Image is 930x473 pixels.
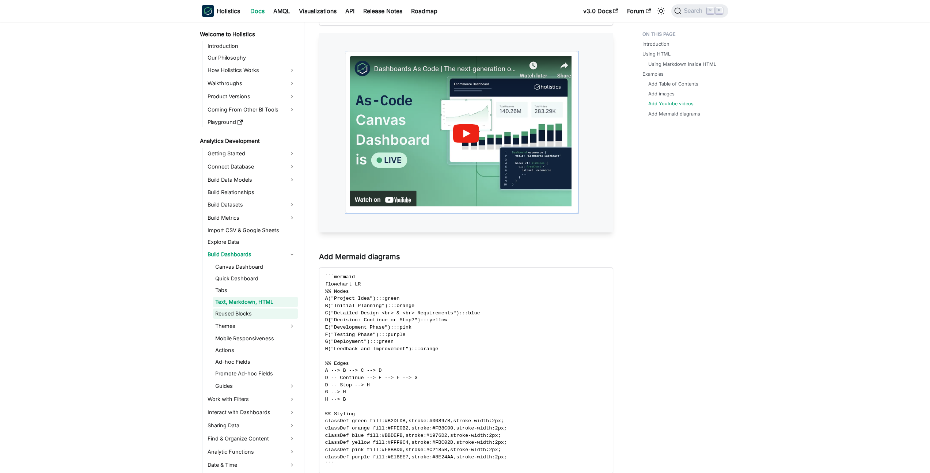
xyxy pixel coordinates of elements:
[205,161,298,173] a: Connect Database
[325,274,334,280] span: ```
[205,433,298,444] a: Find & Organize Content
[213,357,298,367] a: Ad-hoc Fields
[205,104,298,116] a: Coming From Other BI Tools
[205,148,298,159] a: Getting Started
[205,393,298,405] a: Work with Filters
[205,249,298,260] a: Build Dashboards
[648,80,698,87] a: Add Table of Contents
[213,380,298,392] a: Guides
[205,41,298,51] a: Introduction
[205,406,298,418] a: Interact with Dashboards
[319,252,613,261] h3: Add Mermaid diagrams
[707,7,714,14] kbd: ⌘
[213,320,298,332] a: Themes
[325,361,349,366] span: %% Edges
[205,187,298,197] a: Build Relationships
[325,303,415,309] span: B("Initial Planning"):::orange
[205,117,298,127] a: Playground
[325,289,349,294] span: %% Nodes
[325,447,501,453] span: classDef pink fill:#F8BBD0,stroke:#C2185B,stroke-width:2px;
[205,91,298,102] a: Product Versions
[213,297,298,307] a: Text, Markdown, HTML
[325,454,507,460] span: classDef purple fill:#E1BEE7,stroke:#8E24AA,stroke-width:2px;
[325,389,346,395] span: G --> H
[198,136,298,146] a: Analytics Development
[319,33,613,232] img: reporting-text-block-add-videos
[325,368,382,373] span: A --> B --> C --> D
[715,7,723,14] kbd: K
[642,41,669,48] a: Introduction
[648,61,716,68] a: Using Markdown inside HTML
[195,22,304,473] nav: Docs sidebar
[655,5,667,17] button: Switch between dark and light mode (currently light mode)
[623,5,655,17] a: Forum
[671,4,728,18] button: Search (Command+K)
[325,418,504,424] span: classDef green fill:#B2DFDB,stroke:#00897B,stroke-width:2px;
[213,345,298,355] a: Actions
[325,296,400,301] span: A("Project Idea"):::green
[325,325,412,330] span: E("Development Phase"):::pink
[325,310,480,316] span: C("Detailed Design <br> & <br> Requirements"):::blue
[205,212,298,224] a: Build Metrics
[213,368,298,379] a: Promote Ad-hoc Fields
[325,317,447,323] span: D{"Decision: Continue or Stop?"}:::yellow
[213,262,298,272] a: Canvas Dashboard
[648,100,694,107] a: Add Youtube videos
[325,425,507,431] span: classDef orange fill:#FFE0B2,stroke:#FB8C00,stroke-width:2px;
[359,5,407,17] a: Release Notes
[325,375,418,381] span: D -- Continue --> E --> F --> G
[325,411,355,417] span: %% Styling
[205,237,298,247] a: Explore Data
[205,446,298,458] a: Analytic Functions
[213,273,298,284] a: Quick Dashboard
[325,346,439,352] span: H("Feedback and Improvement"):::orange
[325,382,370,388] span: D -- Stop --> H
[205,199,298,211] a: Build Datasets
[325,440,507,445] span: classDef yellow fill:#FFF9C4,stroke:#FBC02D,stroke-width:2px;
[642,50,671,57] a: Using HTML
[295,5,341,17] a: Visualizations
[213,333,298,344] a: Mobile Responsiveness
[205,420,298,431] a: Sharing Data
[198,29,298,39] a: Welcome to Holistics
[246,5,269,17] a: Docs
[213,309,298,319] a: Reused Blocks
[682,8,707,14] span: Search
[648,90,675,97] a: Add images
[325,433,501,438] span: classDef blue fill:#BBDEFB,stroke:#1976D2,stroke-width:2px;
[325,397,346,402] span: H --> B
[579,5,623,17] a: v3.0 Docs
[213,285,298,295] a: Tabs
[205,459,298,471] a: Date & Time
[269,5,295,17] a: AMQL
[205,64,298,76] a: How Holistics Works
[325,332,406,337] span: F("Testing Phase"):::purple
[205,53,298,63] a: Our Philosophy
[325,339,394,344] span: G("Deployment"):::green
[205,225,298,235] a: Import CSV & Google Sheets
[648,110,700,117] a: Add Mermaid diagrams
[325,281,361,287] span: flowchart LR
[341,5,359,17] a: API
[325,461,334,467] span: ```
[642,71,664,77] a: Examples
[205,77,298,89] a: Walkthroughs
[334,274,355,280] span: mermaid
[202,5,240,17] a: HolisticsHolistics
[205,174,298,186] a: Build Data Models
[202,5,214,17] img: Holistics
[217,7,240,15] b: Holistics
[407,5,442,17] a: Roadmap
